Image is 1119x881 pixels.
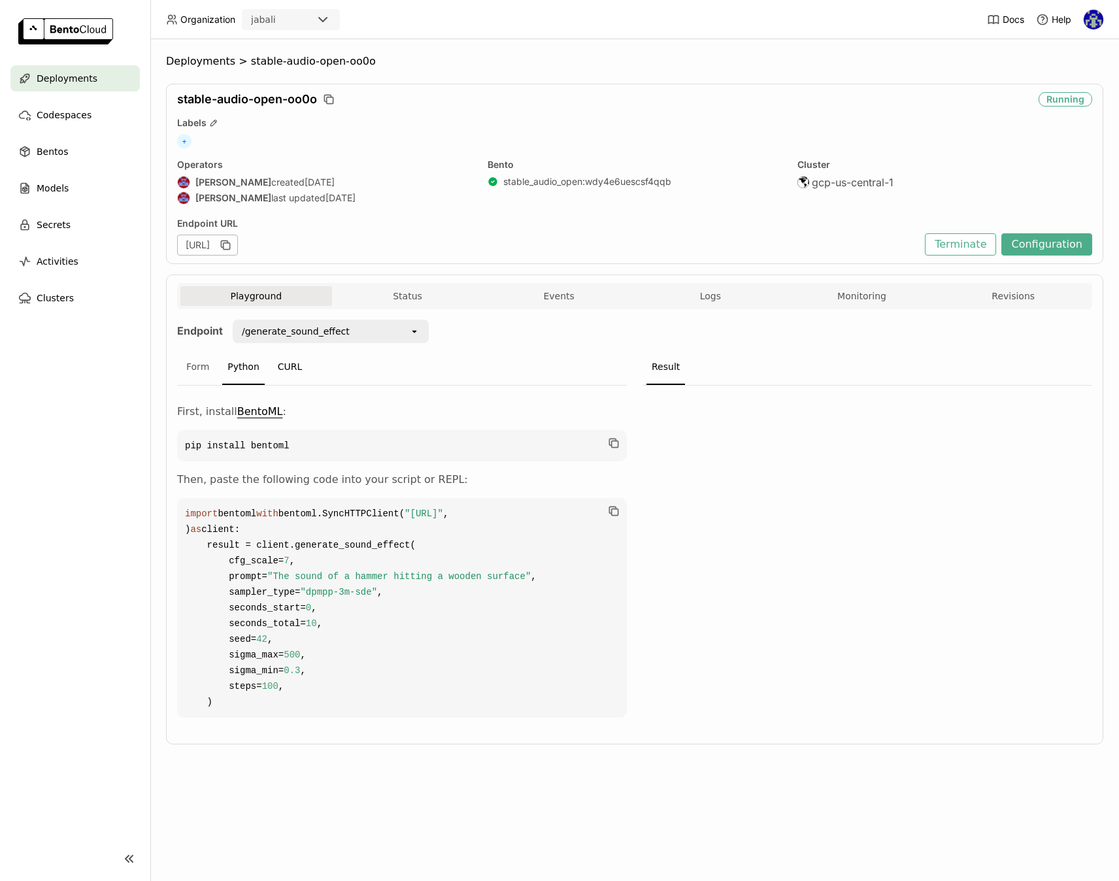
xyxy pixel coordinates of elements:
[925,233,996,256] button: Terminate
[177,324,223,337] strong: Endpoint
[351,325,352,338] input: Selected /generate_sound_effect.
[177,117,1092,129] div: Labels
[488,159,782,171] div: Bento
[10,102,140,128] a: Codespaces
[177,472,627,488] p: Then, paste the following code into your script or REPL:
[256,634,267,644] span: 42
[10,285,140,311] a: Clusters
[178,192,190,204] img: Jhonatan Oliveira
[251,55,376,68] span: stable-audio-open-oo0o
[190,524,201,535] span: as
[10,212,140,238] a: Secrets
[195,192,271,204] strong: [PERSON_NAME]
[409,326,420,337] svg: open
[10,139,140,165] a: Bentos
[37,71,97,86] span: Deployments
[166,55,1103,68] nav: Breadcrumbs navigation
[797,159,1092,171] div: Cluster
[242,325,350,338] div: /generate_sound_effect
[177,218,918,229] div: Endpoint URL
[177,235,238,256] div: [URL]
[177,404,627,420] p: First, install :
[1003,14,1024,25] span: Docs
[284,556,289,566] span: 7
[235,55,251,68] span: >
[37,254,78,269] span: Activities
[10,65,140,91] a: Deployments
[277,14,278,27] input: Selected jabali.
[177,498,627,718] code: bentoml bentoml.SyncHTTPClient( , ) client: result = client.generate_sound_effect( cfg_scale= , p...
[185,508,218,519] span: import
[37,290,74,306] span: Clusters
[300,587,377,597] span: "dpmpp-3m-sde"
[305,176,335,188] span: [DATE]
[177,191,472,205] div: last updated
[180,14,235,25] span: Organization
[987,13,1024,26] a: Docs
[195,176,271,188] strong: [PERSON_NAME]
[37,217,71,233] span: Secrets
[306,618,317,629] span: 10
[786,286,938,306] button: Monitoring
[177,430,627,461] code: pip install bentoml
[180,286,332,306] button: Playground
[177,159,472,171] div: Operators
[267,571,531,582] span: "The sound of a hammer hitting a wooden surface"
[1052,14,1071,25] span: Help
[405,508,443,519] span: "[URL]"
[10,248,140,274] a: Activities
[332,286,484,306] button: Status
[262,681,278,691] span: 100
[37,107,92,123] span: Codespaces
[273,350,308,385] div: CURL
[10,175,140,201] a: Models
[37,144,68,159] span: Bentos
[483,286,635,306] button: Events
[1001,233,1092,256] button: Configuration
[222,350,265,385] div: Python
[646,350,685,385] div: Result
[178,176,190,188] img: Jhonatan Oliveira
[700,290,721,302] span: Logs
[503,176,671,188] a: stable_audio_open:wdy4e6uescsf4qqb
[166,55,235,68] span: Deployments
[284,665,300,676] span: 0.3
[937,286,1089,306] button: Revisions
[177,134,192,148] span: +
[256,508,278,519] span: with
[237,405,283,418] a: BentoML
[177,176,472,189] div: created
[1036,13,1071,26] div: Help
[306,603,311,613] span: 0
[37,180,69,196] span: Models
[1084,10,1103,29] img: Fernando Silveira
[251,13,276,26] div: jabali
[284,650,300,660] span: 500
[18,18,113,44] img: logo
[177,92,317,107] span: stable-audio-open-oo0o
[812,176,894,189] span: gcp-us-central-1
[181,350,214,385] div: Form
[326,192,356,204] span: [DATE]
[1039,92,1092,107] div: Running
